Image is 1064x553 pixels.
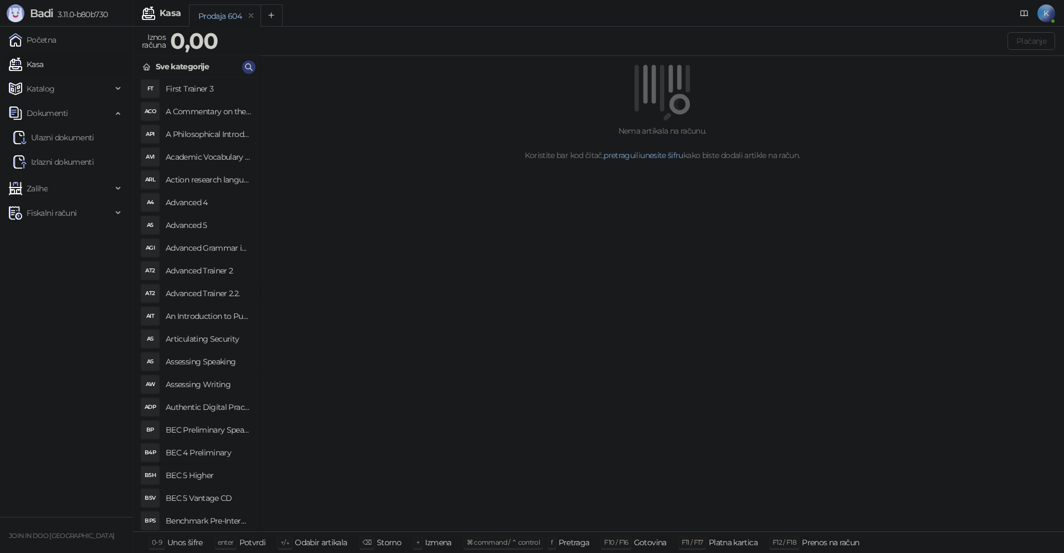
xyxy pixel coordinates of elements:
span: f [551,538,553,546]
div: BPS [141,512,159,530]
h4: Advanced Grammar in Use [166,239,251,257]
div: AS [141,353,159,371]
button: Plaćanje [1007,32,1055,50]
h4: A Commentary on the International Convent on Civil and Political Rights [166,103,251,120]
h4: BEC 5 Higher [166,466,251,484]
div: AW [141,376,159,393]
div: API [141,125,159,143]
h4: Action research language teaching [166,171,251,189]
h4: Assessing Writing [166,376,251,393]
span: F12 / F18 [773,538,796,546]
div: Prenos na račun [802,535,859,550]
div: Storno [377,535,401,550]
h4: Benchmark Pre-Intermediate SB [166,512,251,530]
button: Add tab [260,4,283,27]
div: A5 [141,216,159,234]
small: JOIN IN DOO [GEOGRAPHIC_DATA] [9,532,114,540]
span: ⌘ command / ⌃ control [467,538,540,546]
div: AVI [141,148,159,166]
h4: Advanced Trainer 2 [166,262,251,280]
div: B5H [141,466,159,484]
span: Katalog [27,78,55,100]
h4: A Philosophical Introduction to Human Rights [166,125,251,143]
span: 0-9 [152,538,162,546]
h4: BEC Preliminary Speaking Test [166,421,251,439]
div: BP [141,421,159,439]
h4: BEC 4 Preliminary [166,444,251,461]
div: Sve kategorije [156,60,209,73]
span: ⌫ [362,538,371,546]
div: A4 [141,194,159,211]
div: AGI [141,239,159,257]
span: F11 / F17 [682,538,703,546]
h4: Advanced Trainer 2.2. [166,285,251,302]
div: Iznos računa [140,30,168,52]
div: B4P [141,444,159,461]
span: + [416,538,420,546]
h4: BEC 5 Vantage CD [166,489,251,507]
div: Odabir artikala [295,535,347,550]
div: AT2 [141,262,159,280]
h4: An Introduction to Public International Law [166,307,251,325]
a: Početna [9,29,57,51]
h4: Assessing Speaking [166,353,251,371]
button: remove [244,11,258,21]
span: K [1037,4,1055,22]
a: Dokumentacija [1015,4,1033,22]
a: unesite šifru [640,150,683,160]
div: Unos šifre [167,535,203,550]
h4: First Trainer 3 [166,80,251,98]
div: Izmena [425,535,451,550]
img: Logo [7,4,24,22]
div: Kasa [160,9,181,18]
div: Prodaja 604 [198,10,242,22]
span: ↑/↓ [280,538,289,546]
div: Potvrdi [239,535,266,550]
div: Nema artikala na računu. Koristite bar kod čitač, ili kako biste dodali artikle na račun. [274,125,1051,161]
span: Dokumenti [27,102,68,124]
span: Fiskalni računi [27,202,76,224]
span: Zalihe [27,177,48,200]
h4: Advanced 5 [166,216,251,234]
h4: Advanced 4 [166,194,251,211]
h4: Academic Vocabulary in Use [166,148,251,166]
div: Platna kartica [709,535,758,550]
span: F10 / F16 [604,538,628,546]
div: ACO [141,103,159,120]
h4: Authentic Digital Practice Tests, Static online 1ed [166,398,251,416]
div: ADP [141,398,159,416]
span: 3.11.0-b80b730 [53,9,108,19]
span: Badi [30,7,53,20]
img: Ulazni dokumenti [13,131,27,144]
a: Ulazni dokumentiUlazni dokumenti [13,126,94,149]
div: grid [134,78,260,531]
div: AS [141,330,159,348]
a: Kasa [9,53,43,75]
strong: 0,00 [170,27,218,54]
div: Gotovina [634,535,667,550]
div: Pretraga [559,535,590,550]
h4: Articulating Security [166,330,251,348]
div: AT2 [141,285,159,302]
div: AIT [141,307,159,325]
div: B5V [141,489,159,507]
div: FT [141,80,159,98]
div: ARL [141,171,159,189]
span: enter [218,538,234,546]
a: Izlazni dokumenti [13,151,94,173]
a: pretragu [603,150,635,160]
